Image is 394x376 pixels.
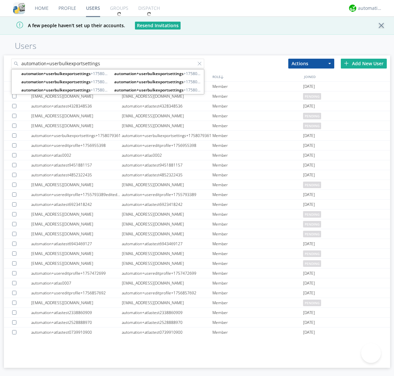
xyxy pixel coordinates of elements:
div: automation+usereditprofile+1756857692 [122,288,212,298]
div: automation+usereditprofile+1757472699 [31,268,122,278]
div: Member [212,229,303,239]
div: [EMAIL_ADDRESS][DOMAIN_NAME] [31,259,122,268]
span: +1758079367 [114,79,202,85]
span: [DATE] [303,239,315,249]
div: Member [212,141,303,150]
strong: automation+userbulkexportsettings [21,71,91,76]
div: automation+atlastest6943469127 [31,239,122,248]
a: automation+atlas0002automation+atlas0002Member[DATE] [4,150,390,160]
a: [EMAIL_ADDRESS][DOMAIN_NAME][EMAIL_ADDRESS][DOMAIN_NAME]Memberpending [4,249,390,259]
a: automation+userbulkexportsettings+1758079361automation+userbulkexportsettings+1758079361Member[DATE] [4,131,390,141]
iframe: Toggle Customer Support [361,343,381,363]
span: pending [303,113,321,119]
a: [EMAIL_ADDRESS][DOMAIN_NAME][EMAIL_ADDRESS][DOMAIN_NAME]Memberpending [4,298,390,308]
img: spin.svg [117,12,121,16]
input: Search users [11,59,204,69]
div: [EMAIL_ADDRESS][DOMAIN_NAME] [122,91,212,101]
div: Member [212,288,303,298]
a: [EMAIL_ADDRESS][DOMAIN_NAME][EMAIL_ADDRESS][DOMAIN_NAME]Memberpending [4,259,390,268]
div: Member [212,318,303,327]
div: Member [212,268,303,278]
a: [EMAIL_ADDRESS][DOMAIN_NAME][EMAIL_ADDRESS][DOMAIN_NAME]Memberpending [4,111,390,121]
div: Member [212,150,303,160]
div: automation+atlastest0739910900 [122,327,212,337]
div: automation+atlastest9451881157 [31,160,122,170]
div: Member [212,91,303,101]
div: Member [212,278,303,288]
div: [EMAIL_ADDRESS][DOMAIN_NAME] [31,298,122,307]
div: [EMAIL_ADDRESS][DOMAIN_NAME] [31,209,122,219]
a: [EMAIL_ADDRESS][DOMAIN_NAME][EMAIL_ADDRESS][DOMAIN_NAME]Memberpending [4,121,390,131]
div: Member [212,327,303,337]
div: automation+atlastest4328348536 [31,101,122,111]
div: automation+atlas [358,5,383,11]
div: Member [212,308,303,317]
div: [EMAIL_ADDRESS][DOMAIN_NAME] [122,278,212,288]
div: Member [212,219,303,229]
a: automation+usereditprofile+1756857692automation+usereditprofile+1756857692Member[DATE] [4,288,390,298]
div: automation+atlastest4328348536 [122,101,212,111]
strong: automation+userbulkexportsettings [114,79,184,85]
a: [EMAIL_ADDRESS][DOMAIN_NAME][EMAIL_ADDRESS][DOMAIN_NAME]Memberpending [4,209,390,219]
button: Actions [288,59,334,69]
button: Resend Invitations [135,22,181,30]
div: Member [212,190,303,199]
span: +1758079361 [21,70,109,77]
span: pending [303,123,321,129]
span: pending [303,211,321,218]
strong: automation+userbulkexportsettings [21,79,91,85]
strong: automation+userbulkexportsettings [114,71,184,76]
div: automation+atlastest2528888970 [122,318,212,327]
span: [DATE] [303,150,315,160]
div: automation+usereditprofile+1755793389 [122,190,212,199]
div: automation+usereditprofile+1756955398 [31,141,122,150]
a: automation+usereditprofile+1756955398automation+usereditprofile+1756955398Member[DATE] [4,141,390,150]
div: [EMAIL_ADDRESS][DOMAIN_NAME] [31,180,122,189]
img: plus.svg [344,61,349,66]
span: pending [303,250,321,257]
div: Member [212,249,303,258]
div: automation+atlastest0739910900 [31,327,122,337]
span: [DATE] [303,200,315,209]
a: [EMAIL_ADDRESS][DOMAIN_NAME][EMAIL_ADDRESS][DOMAIN_NAME]Memberpending [4,229,390,239]
div: [EMAIL_ADDRESS][DOMAIN_NAME] [122,180,212,189]
div: automation+atlastest6923418242 [31,200,122,209]
span: [DATE] [303,82,315,91]
a: automation+atlastest9451881157automation+atlastest9451881157Member[DATE] [4,160,390,170]
div: automation+atlas0007 [31,278,122,288]
span: [DATE] [303,278,315,288]
a: automation+atlastest6923418242automation+atlastest6923418242Member[DATE] [4,200,390,209]
img: cddb5a64eb264b2086981ab96f4c1ba7 [13,2,25,14]
a: automation+atlastest2528888970automation+atlastest2528888970Member[DATE] [4,318,390,327]
div: automation+usereditprofile+1755793389editedautomation+usereditprofile+1755793389 [31,190,122,199]
span: [DATE] [303,131,315,141]
a: automation+atlastest6943469127automation+atlastest6943469127Member[DATE] [4,239,390,249]
span: [DATE] [303,288,315,298]
span: +1758079367 [21,79,109,85]
span: +1758079379 [114,87,202,93]
span: [DATE] [303,327,315,337]
div: JOINED [302,72,394,81]
div: automation+usereditprofile+1757472699 [122,268,212,278]
div: automation+atlastest9451881157 [122,160,212,170]
img: d2d01cd9b4174d08988066c6d424eccd [349,5,356,12]
a: automation+usereditprofile+1757472699automation+usereditprofile+1757472699Member[DATE] [4,268,390,278]
div: Member [212,101,303,111]
span: pending [303,221,321,228]
span: [DATE] [303,190,315,200]
div: Member [212,121,303,130]
span: [DATE] [303,160,315,170]
div: [EMAIL_ADDRESS][DOMAIN_NAME] [122,219,212,229]
span: [DATE] [303,141,315,150]
div: [EMAIL_ADDRESS][DOMAIN_NAME] [122,249,212,258]
div: Member [212,180,303,189]
a: automation+atlastest0739910900automation+atlastest0739910900Member[DATE] [4,327,390,337]
div: automation+atlas0002 [122,150,212,160]
div: Member [212,239,303,248]
div: [EMAIL_ADDRESS][DOMAIN_NAME] [31,229,122,239]
div: [EMAIL_ADDRESS][DOMAIN_NAME] [31,121,122,130]
div: [EMAIL_ADDRESS][DOMAIN_NAME] [122,229,212,239]
a: automation+atlastest4852322435automation+atlastest4852322435Member[DATE] [4,170,390,180]
span: pending [303,231,321,237]
div: Member [212,259,303,268]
